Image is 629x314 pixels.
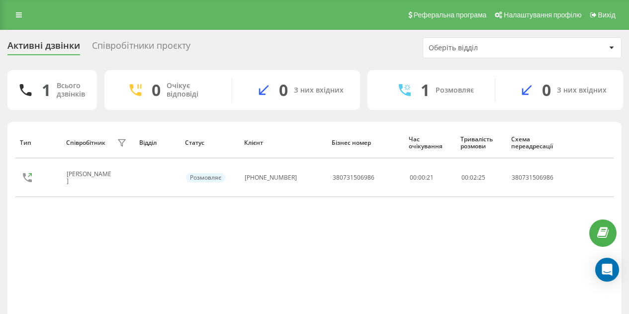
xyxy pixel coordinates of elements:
span: 25 [478,173,485,182]
div: З них вхідних [557,86,607,95]
div: 1 [42,81,51,100]
div: 380731506986 [512,174,562,181]
div: Open Intercom Messenger [595,258,619,282]
div: Схема переадресації [511,136,563,150]
div: [PHONE_NUMBER] [245,174,297,181]
span: 00 [461,173,468,182]
div: : : [461,174,485,181]
div: Розмовляє [436,86,474,95]
div: 380731506986 [333,174,374,181]
div: 0 [279,81,288,100]
div: Всього дзвінків [57,82,85,99]
div: Співробітник [66,139,105,146]
div: Активні дзвінки [7,40,80,56]
span: 02 [470,173,477,182]
div: Співробітники проєкту [92,40,190,56]
div: Оберіть відділ [429,44,547,52]
div: Клієнт [244,139,322,146]
div: З них вхідних [294,86,344,95]
div: 00:00:21 [410,174,450,181]
div: Тип [20,139,57,146]
div: Час очікування [409,136,451,150]
div: [PERSON_NAME] [67,171,114,185]
div: 0 [152,81,161,100]
div: 0 [542,81,551,100]
div: 1 [421,81,430,100]
span: Вихід [598,11,616,19]
span: Реферальна програма [414,11,487,19]
div: Тривалість розмови [460,136,501,150]
div: Очікує відповіді [167,82,217,99]
div: Статус [185,139,234,146]
span: Налаштування профілю [504,11,581,19]
div: Бізнес номер [332,139,399,146]
div: Розмовляє [186,173,225,182]
div: Відділ [139,139,176,146]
